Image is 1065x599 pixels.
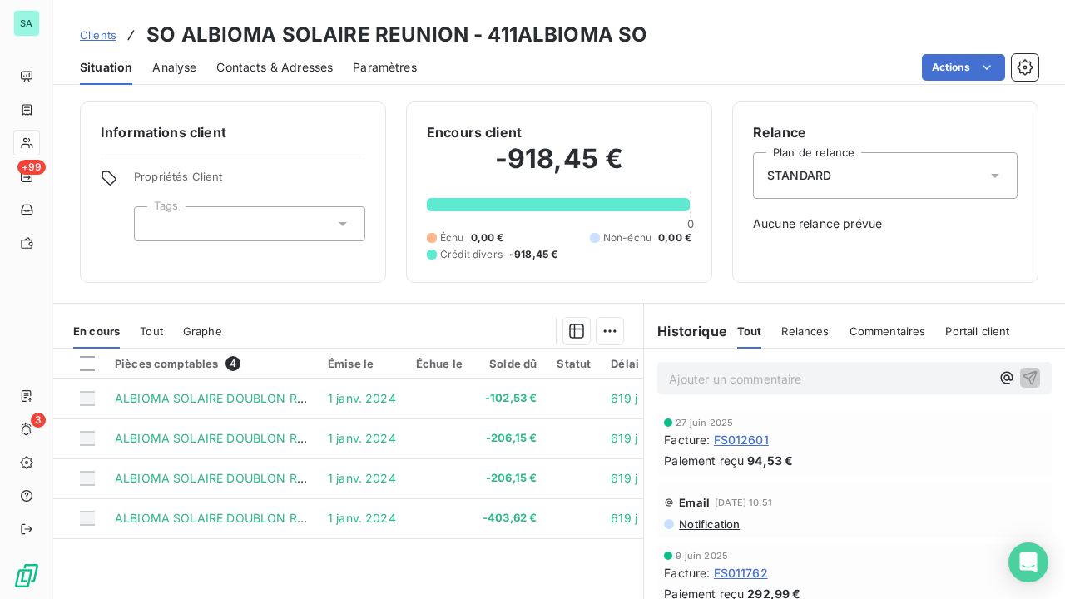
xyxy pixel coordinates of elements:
h2: -918,45 € [427,142,691,192]
span: 1 janv. 2024 [328,431,396,445]
span: 619 j [611,511,637,525]
span: ALBIOMA SOLAIRE DOUBLON REGLEMENT 2020/2021 [115,391,426,405]
span: [DATE] 10:51 [715,498,772,507]
span: Portail client [945,324,1009,338]
span: 3 [31,413,46,428]
span: STANDARD [767,167,831,184]
span: Paramètres [353,59,417,76]
span: Échu [440,230,464,245]
h6: Informations client [101,122,365,142]
span: Relances [781,324,829,338]
span: 619 j [611,431,637,445]
span: Clients [80,28,116,42]
h6: Encours client [427,122,522,142]
span: 0,00 € [658,230,691,245]
span: ALBIOMA SOLAIRE DOUBLON REGLEMENT 2020/2021 [115,471,426,485]
span: 1 janv. 2024 [328,511,396,525]
span: Tout [737,324,762,338]
span: Paiement reçu [664,452,744,469]
span: Commentaires [850,324,926,338]
div: Délai [611,357,656,370]
div: Pièces comptables [115,356,308,371]
button: Actions [922,54,1005,81]
span: Facture : [664,564,710,582]
img: Logo LeanPay [13,562,40,589]
span: -403,62 € [483,510,537,527]
div: SA [13,10,40,37]
span: 1 janv. 2024 [328,471,396,485]
h6: Relance [753,122,1018,142]
span: -206,15 € [483,470,537,487]
h6: Historique [644,321,727,341]
div: Statut [557,357,591,370]
span: +99 [17,160,46,175]
span: Tout [140,324,163,338]
div: Open Intercom Messenger [1008,542,1048,582]
span: 9 juin 2025 [676,551,728,561]
span: Email [679,496,710,509]
span: ALBIOMA SOLAIRE DOUBLON REGLEMENT 2020/2021 [115,511,426,525]
span: 1 janv. 2024 [328,391,396,405]
span: Situation [80,59,132,76]
input: Ajouter une valeur [148,216,161,231]
span: 619 j [611,391,637,405]
div: Solde dû [483,357,537,370]
span: Propriétés Client [134,170,365,193]
span: -102,53 € [483,390,537,407]
span: -206,15 € [483,430,537,447]
span: -918,45 € [509,247,557,262]
span: 4 [225,356,240,371]
span: ALBIOMA SOLAIRE DOUBLON REGLEMENT 2020/2021 [115,431,426,445]
span: Analyse [152,59,196,76]
span: Graphe [183,324,222,338]
h3: SO ALBIOMA SOLAIRE REUNION - 411ALBIOMA SO [146,20,647,50]
span: 94,53 € [747,452,793,469]
span: Notification [677,517,740,531]
span: Facture : [664,431,710,448]
span: 27 juin 2025 [676,418,733,428]
span: 0 [687,217,694,230]
span: Contacts & Adresses [216,59,333,76]
span: 619 j [611,471,637,485]
span: FS012601 [714,431,769,448]
span: FS011762 [714,564,768,582]
a: Clients [80,27,116,43]
span: Aucune relance prévue [753,215,1018,232]
span: 0,00 € [471,230,504,245]
div: Échue le [416,357,463,370]
div: Émise le [328,357,396,370]
span: Non-échu [603,230,651,245]
span: En cours [73,324,120,338]
span: Crédit divers [440,247,503,262]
